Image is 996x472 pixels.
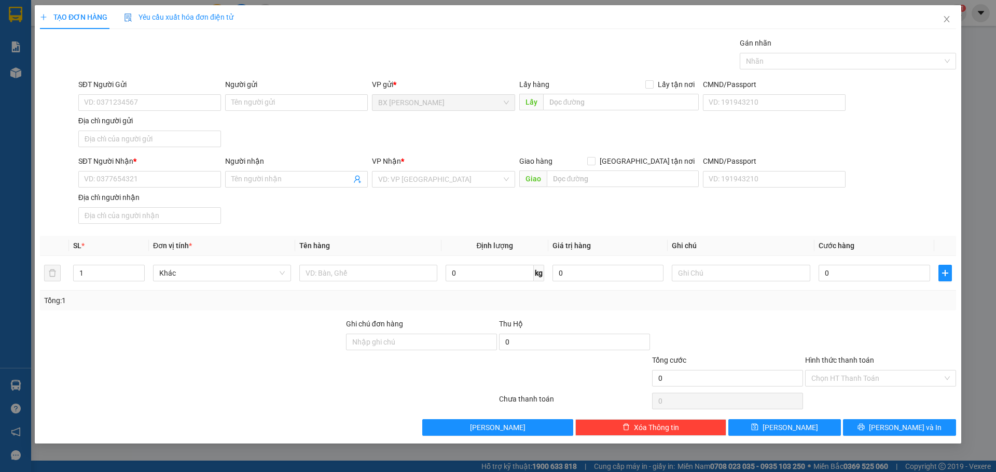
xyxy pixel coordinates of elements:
button: plus [938,265,952,281]
div: SĐT Người Nhận [78,155,221,167]
div: Địa chỉ người nhận [78,192,221,203]
button: [PERSON_NAME] [423,419,574,436]
input: Dọc đường [543,94,699,110]
span: [PERSON_NAME] [763,422,819,433]
input: 0 [552,265,664,281]
div: Người nhận [225,155,368,167]
button: printer[PERSON_NAME] và In [843,419,956,436]
span: BX Cao Lãnh [379,95,509,110]
span: plus [40,13,47,21]
div: VP gửi [372,79,515,90]
span: Giá trị hàng [552,241,591,250]
label: Gán nhãn [740,39,771,47]
img: icon [124,13,132,22]
span: delete [622,423,630,432]
span: Khác [159,265,285,281]
button: delete [44,265,61,281]
span: Thu Hộ [499,320,523,328]
input: Dọc đường [547,170,699,187]
th: Ghi chú [668,236,814,256]
span: TẠO ĐƠN HÀNG [40,13,107,21]
span: plus [939,269,951,277]
span: Xóa Thông tin [634,422,679,433]
div: Chưa thanh toán [498,393,651,411]
span: Cước hàng [819,241,854,250]
span: SL [73,241,81,250]
input: Địa chỉ của người nhận [78,207,221,224]
span: printer [857,423,865,432]
span: kg [534,265,544,281]
label: Ghi chú đơn hàng [346,320,403,328]
input: Ghi Chú [672,265,810,281]
span: Tổng cước [652,356,686,364]
span: Lấy tận nơi [654,79,699,90]
span: save [752,423,759,432]
span: [PERSON_NAME] và In [869,422,942,433]
span: Yêu cầu xuất hóa đơn điện tử [124,13,233,21]
div: Người gửi [225,79,368,90]
div: Tổng: 1 [44,295,384,306]
input: VD: Bàn, Ghế [299,265,437,281]
div: CMND/Passport [703,79,846,90]
span: Giao hàng [519,157,552,165]
button: deleteXóa Thông tin [576,419,727,436]
label: Hình thức thanh toán [805,356,874,364]
span: Tên hàng [299,241,330,250]
input: Ghi chú đơn hàng [346,334,497,350]
span: Giao [519,170,547,187]
button: Close [932,5,961,34]
span: user-add [354,175,362,183]
span: VP Nhận [372,157,402,165]
span: Định lượng [477,241,514,250]
div: Địa chỉ người gửi [78,115,221,126]
span: Đơn vị tính [153,241,192,250]
span: [GEOGRAPHIC_DATA] tận nơi [596,155,699,167]
span: [PERSON_NAME] [471,422,526,433]
div: SĐT Người Gửi [78,79,221,90]
button: save[PERSON_NAME] [728,419,841,436]
span: close [943,15,951,23]
div: CMND/Passport [703,155,846,167]
input: Địa chỉ của người gửi [78,131,221,147]
span: Lấy hàng [519,80,549,89]
span: Lấy [519,94,543,110]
